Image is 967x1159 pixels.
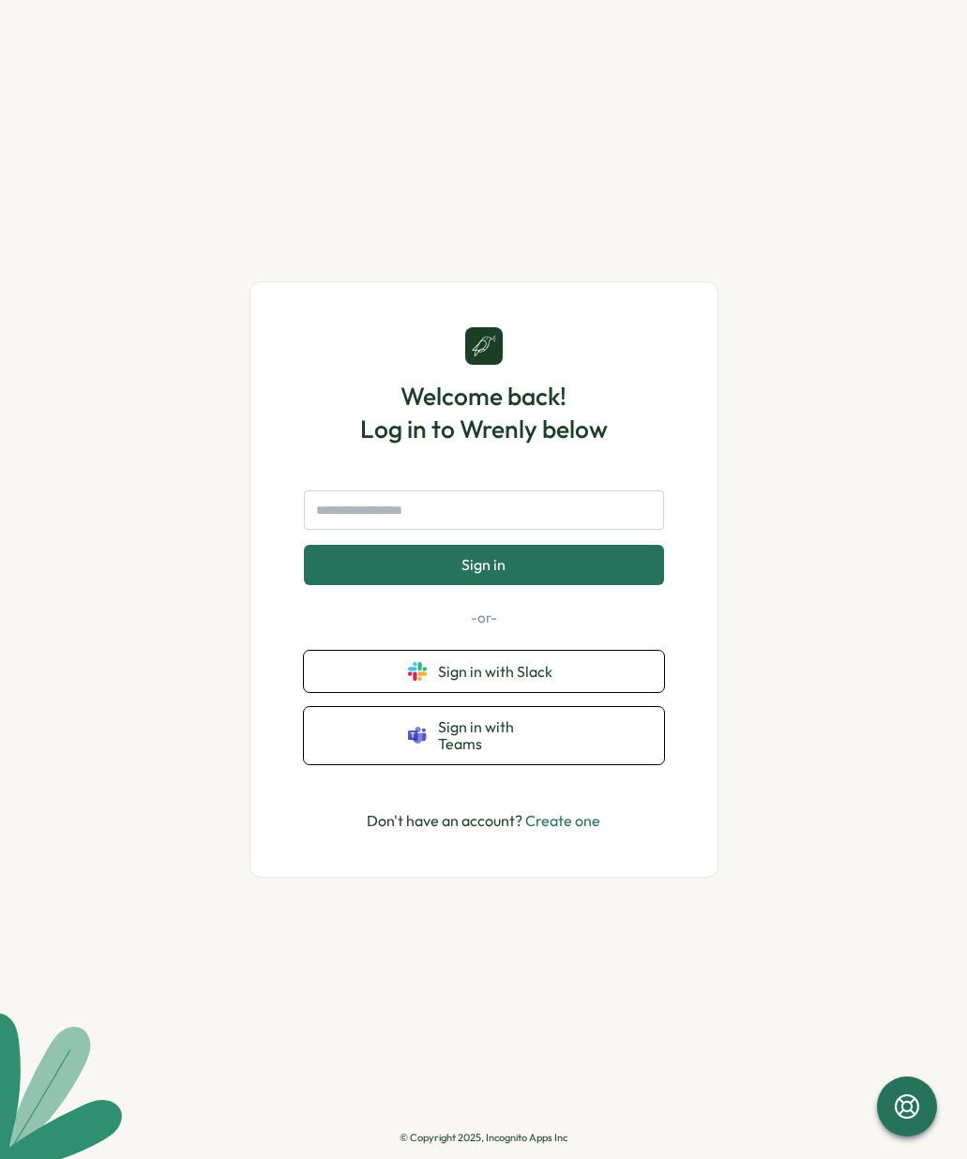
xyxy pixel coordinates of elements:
span: Sign in with Slack [438,663,560,680]
span: Sign in [461,556,506,573]
button: Sign in with Slack [304,651,664,692]
button: Sign in [304,545,664,584]
p: Don't have an account? [367,809,600,833]
p: -or- [304,608,664,628]
a: Create one [525,811,600,830]
span: Sign in with Teams [438,718,560,753]
h1: Welcome back! Log in to Wrenly below [360,380,608,445]
p: © Copyright 2025, Incognito Apps Inc [400,1132,567,1144]
button: Sign in with Teams [304,707,664,764]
